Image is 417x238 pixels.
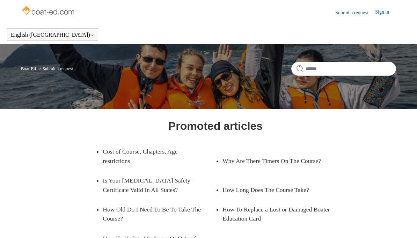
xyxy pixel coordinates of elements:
[335,9,375,16] a: Submit a request
[103,200,205,229] a: How Old Do I Need To Be To Take The Course?
[222,200,335,229] a: How To Replace a Lost or Damaged Boater Education Card
[21,4,76,18] img: Boat-Ed Help Center home page
[375,8,396,17] a: Sign in
[103,171,215,200] a: Is Your [MEDICAL_DATA] Safety Certificate Valid In All States?
[37,66,73,71] li: Submit a request
[291,62,396,76] input: Search
[168,118,263,134] h1: Promoted articles
[21,66,36,71] a: Boat-Ed
[103,142,205,171] a: Cost of Course, Chapters, Age restrictions
[21,66,37,71] li: Boat-Ed
[11,32,94,38] button: English ([GEOGRAPHIC_DATA])
[222,151,325,171] a: Why Are There Timers On The Course?
[394,215,412,233] div: Live chat
[222,180,325,200] a: How Long Does The Course Take?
